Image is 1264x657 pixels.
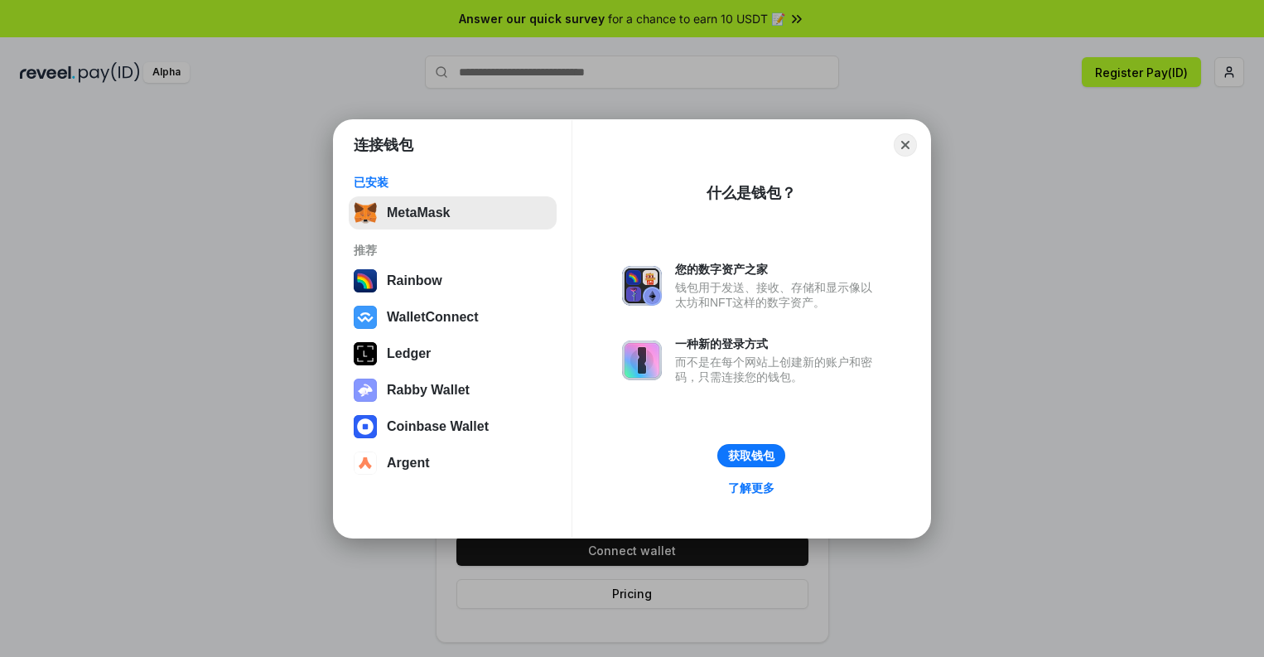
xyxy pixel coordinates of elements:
button: WalletConnect [349,301,557,334]
button: Rabby Wallet [349,374,557,407]
button: Argent [349,447,557,480]
div: 已安装 [354,175,552,190]
div: 了解更多 [728,481,774,495]
img: svg+xml,%3Csvg%20xmlns%3D%22http%3A%2F%2Fwww.w3.org%2F2000%2Fsvg%22%20fill%3D%22none%22%20viewBox... [622,341,662,380]
img: svg+xml,%3Csvg%20xmlns%3D%22http%3A%2F%2Fwww.w3.org%2F2000%2Fsvg%22%20width%3D%2228%22%20height%3... [354,342,377,365]
img: svg+xml,%3Csvg%20fill%3D%22none%22%20height%3D%2233%22%20viewBox%3D%220%200%2035%2033%22%20width%... [354,201,377,225]
div: Rabby Wallet [387,383,470,398]
div: 您的数字资产之家 [675,262,880,277]
div: Argent [387,456,430,471]
div: Ledger [387,346,431,361]
button: Rainbow [349,264,557,297]
img: svg+xml,%3Csvg%20width%3D%2228%22%20height%3D%2228%22%20viewBox%3D%220%200%2028%2028%22%20fill%3D... [354,415,377,438]
img: svg+xml,%3Csvg%20width%3D%2228%22%20height%3D%2228%22%20viewBox%3D%220%200%2028%2028%22%20fill%3D... [354,452,377,475]
div: WalletConnect [387,310,479,325]
h1: 连接钱包 [354,135,413,155]
img: svg+xml,%3Csvg%20xmlns%3D%22http%3A%2F%2Fwww.w3.org%2F2000%2Fsvg%22%20fill%3D%22none%22%20viewBox... [622,266,662,306]
div: MetaMask [387,205,450,220]
div: 而不是在每个网站上创建新的账户和密码，只需连接您的钱包。 [675,355,880,384]
div: 推荐 [354,243,552,258]
img: svg+xml,%3Csvg%20width%3D%22120%22%20height%3D%22120%22%20viewBox%3D%220%200%20120%20120%22%20fil... [354,269,377,292]
a: 了解更多 [718,477,784,499]
button: Ledger [349,337,557,370]
img: svg+xml,%3Csvg%20xmlns%3D%22http%3A%2F%2Fwww.w3.org%2F2000%2Fsvg%22%20fill%3D%22none%22%20viewBox... [354,379,377,402]
button: MetaMask [349,196,557,229]
button: Coinbase Wallet [349,410,557,443]
div: 一种新的登录方式 [675,336,880,351]
button: Close [894,133,917,157]
button: 获取钱包 [717,444,785,467]
div: Rainbow [387,273,442,288]
div: 获取钱包 [728,448,774,463]
div: 钱包用于发送、接收、存储和显示像以太坊和NFT这样的数字资产。 [675,280,880,310]
img: svg+xml,%3Csvg%20width%3D%2228%22%20height%3D%2228%22%20viewBox%3D%220%200%2028%2028%22%20fill%3D... [354,306,377,329]
div: Coinbase Wallet [387,419,489,434]
div: 什么是钱包？ [707,183,796,203]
